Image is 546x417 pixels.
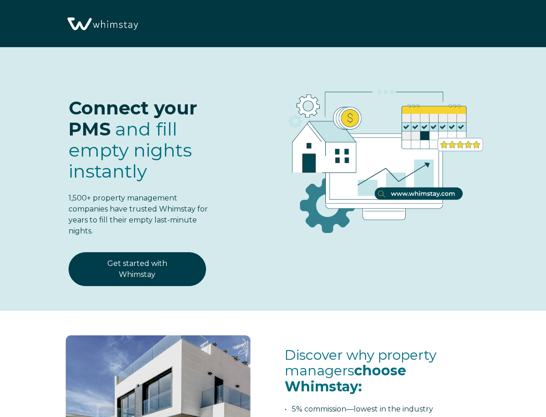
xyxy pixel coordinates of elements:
[285,347,436,395] span: Discover why property managers
[285,405,433,413] span: • 5% commission—lowest in the industry
[69,118,192,182] span: fill empty nights instantly
[244,65,519,246] img: RBO Ilustrations-03
[69,194,208,235] span: 1,500+ property management companies have trusted Whimstay for years to fill their empty last-min...
[69,97,197,140] span: Connect your PMS
[69,252,206,286] a: Get started with Whimstay
[64,5,140,44] img: Whimstay Logo-02 1
[69,118,192,182] span: and
[285,362,406,395] span: choose Whimstay:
